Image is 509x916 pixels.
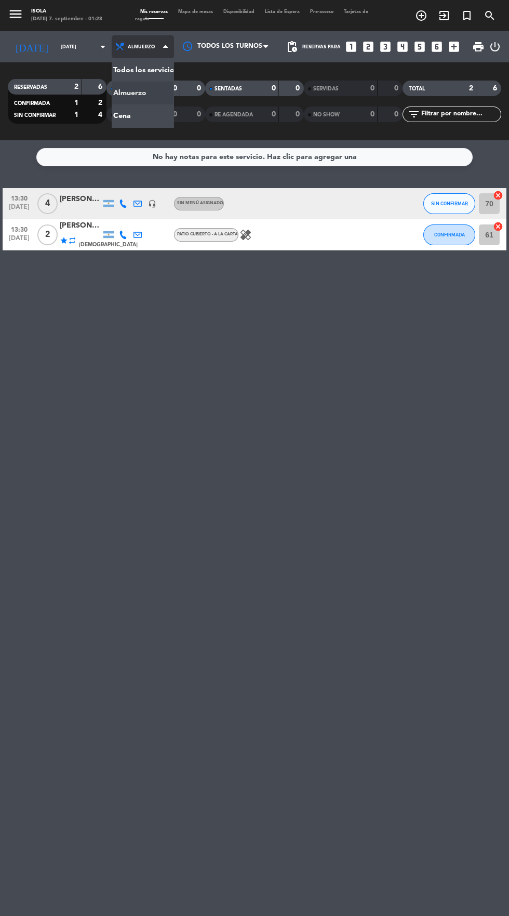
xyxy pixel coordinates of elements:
input: Filtrar por nombre... [420,109,501,120]
a: Cena [112,104,173,127]
span: SIN CONFIRMAR [14,113,56,118]
span: [DATE] [6,204,32,216]
i: looks_4 [396,40,409,54]
span: pending_actions [286,41,298,53]
span: Lista de Espera [260,9,305,14]
div: [PERSON_NAME] [60,220,101,232]
span: SENTADAS [215,86,242,91]
strong: 4 [98,111,104,118]
span: [DATE] [6,235,32,247]
i: search [484,9,496,22]
span: Patio cubierto - A la Carta [177,232,238,236]
span: 13:30 [6,192,32,204]
span: RESERVADAS [14,85,47,90]
strong: 0 [370,85,374,92]
strong: 6 [493,85,499,92]
strong: 1 [74,99,78,107]
div: [DATE] 7. septiembre - 01:28 [31,16,102,23]
span: RE AGENDADA [215,112,253,117]
strong: 0 [296,111,302,118]
i: power_settings_new [489,41,501,53]
span: 13:30 [6,223,32,235]
strong: 0 [296,85,302,92]
span: CONFIRMADA [434,232,465,237]
strong: 0 [272,111,276,118]
i: add_box [447,40,461,54]
i: headset_mic [148,200,156,208]
strong: 0 [197,111,203,118]
span: SERVIDAS [313,86,339,91]
strong: 0 [173,85,177,92]
i: cancel [493,221,503,232]
span: Reservas para [302,44,341,50]
span: Sin menú asignado [177,201,223,205]
i: repeat [68,236,76,245]
i: star [60,236,68,245]
strong: 1 [74,111,78,118]
div: Isola [31,8,102,16]
span: Mapa de mesas [173,9,218,14]
strong: 0 [370,111,374,118]
i: looks_one [344,40,358,54]
strong: 6 [98,83,104,90]
strong: 0 [173,111,177,118]
i: looks_5 [413,40,426,54]
a: Almuerzo [112,82,173,104]
strong: 0 [197,85,203,92]
i: menu [8,6,23,22]
a: Todos los servicios [112,59,173,82]
i: looks_3 [379,40,392,54]
i: turned_in_not [461,9,473,22]
span: Pre-acceso [305,9,339,14]
button: SIN CONFIRMAR [423,193,475,214]
strong: 2 [74,83,78,90]
div: No hay notas para este servicio. Haz clic para agregar una [153,151,357,163]
span: SIN CONFIRMAR [431,201,468,206]
div: LOG OUT [489,31,501,62]
button: menu [8,6,23,24]
i: cancel [493,190,503,201]
span: 4 [37,193,58,214]
span: CONFIRMADA [14,101,50,106]
strong: 2 [469,85,473,92]
i: filter_list [408,108,420,121]
i: looks_6 [430,40,444,54]
span: Almuerzo [128,44,155,50]
i: healing [239,229,252,241]
span: Disponibilidad [218,9,260,14]
div: [PERSON_NAME] [60,193,101,205]
strong: 0 [394,111,400,118]
i: [DATE] [8,36,56,57]
i: arrow_drop_down [97,41,109,53]
i: looks_two [361,40,375,54]
span: 21 [DEMOGRAPHIC_DATA] [79,232,138,249]
span: Mis reservas [135,9,173,14]
span: 2 [37,224,58,245]
i: exit_to_app [438,9,450,22]
strong: 2 [98,99,104,107]
span: TOTAL [409,86,425,91]
strong: 0 [272,85,276,92]
i: add_circle_outline [415,9,427,22]
button: CONFIRMADA [423,224,475,245]
span: NO SHOW [313,112,340,117]
strong: 0 [394,85,400,92]
span: print [472,41,485,53]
